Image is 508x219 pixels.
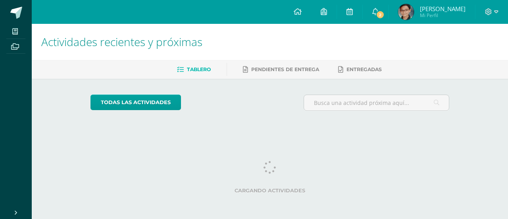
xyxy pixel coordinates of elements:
span: [PERSON_NAME] [420,5,466,13]
img: 3bba886a9c75063d96c5e58f8e6632be.png [398,4,414,20]
span: Pendientes de entrega [251,66,319,72]
a: todas las Actividades [90,95,181,110]
span: Tablero [187,66,211,72]
label: Cargando actividades [90,188,450,194]
span: Mi Perfil [420,12,466,19]
a: Pendientes de entrega [243,63,319,76]
span: Entregadas [346,66,382,72]
span: Actividades recientes y próximas [41,34,202,49]
a: Entregadas [338,63,382,76]
a: Tablero [177,63,211,76]
input: Busca una actividad próxima aquí... [304,95,449,110]
span: 2 [375,10,384,19]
